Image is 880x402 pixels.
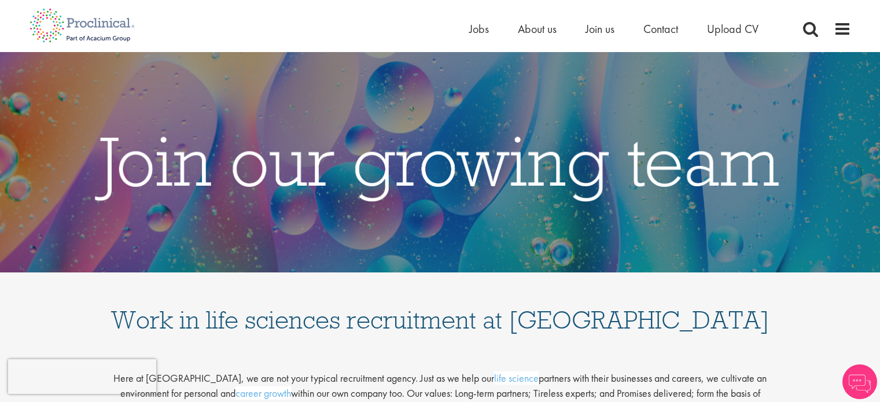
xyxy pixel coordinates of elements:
iframe: reCAPTCHA [8,359,156,394]
a: career growth [235,386,291,400]
a: life science [494,371,539,385]
h1: Work in life sciences recruitment at [GEOGRAPHIC_DATA] [111,284,770,333]
a: Jobs [469,21,489,36]
a: About us [518,21,557,36]
img: Chatbot [842,364,877,399]
a: Join us [586,21,614,36]
a: Contact [643,21,678,36]
a: Upload CV [707,21,759,36]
